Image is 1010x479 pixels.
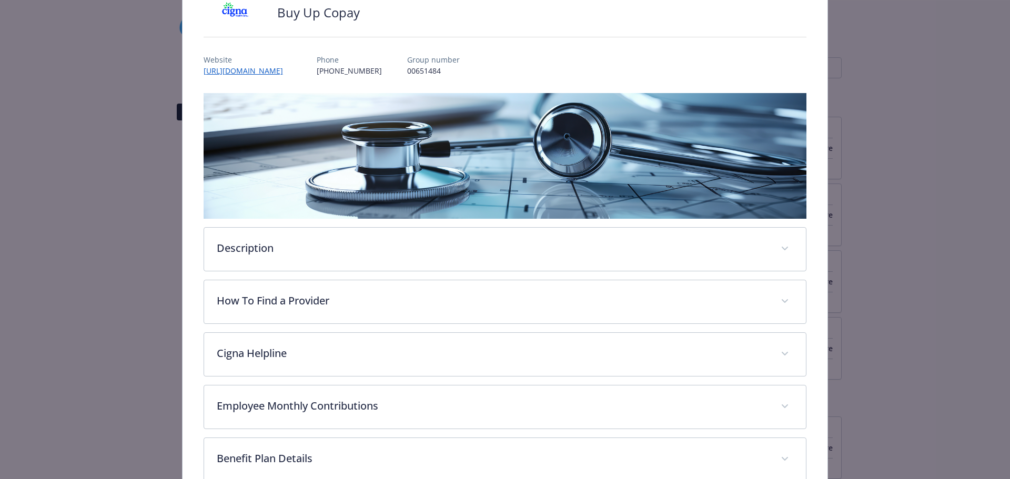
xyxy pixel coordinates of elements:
h2: Buy Up Copay [277,4,360,22]
div: Cigna Helpline [204,333,806,376]
p: Phone [317,54,382,65]
a: [URL][DOMAIN_NAME] [204,66,291,76]
p: Benefit Plan Details [217,451,769,466]
div: How To Find a Provider [204,280,806,323]
p: How To Find a Provider [217,293,769,309]
div: Description [204,228,806,271]
p: Description [217,240,769,256]
div: Employee Monthly Contributions [204,385,806,429]
p: 00651484 [407,65,460,76]
p: Website [204,54,291,65]
img: banner [204,93,807,219]
p: Employee Monthly Contributions [217,398,769,414]
p: Cigna Helpline [217,345,769,361]
p: Group number [407,54,460,65]
p: [PHONE_NUMBER] [317,65,382,76]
